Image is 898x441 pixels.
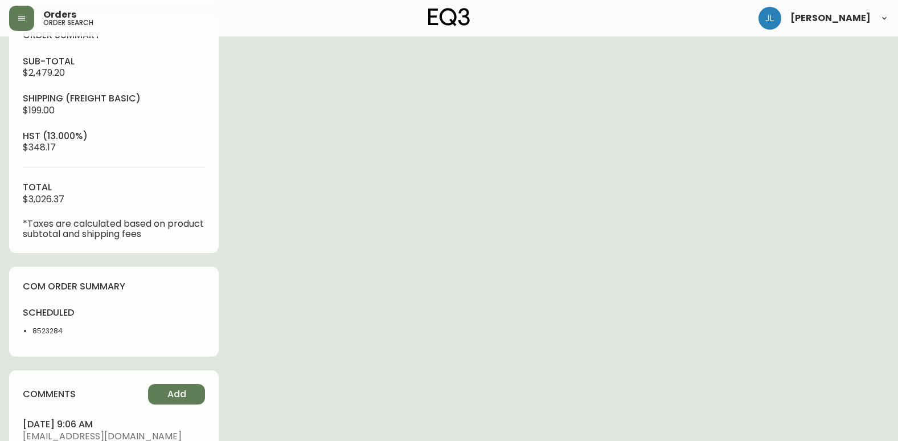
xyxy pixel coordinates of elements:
[23,92,205,105] h4: Shipping ( Freight Basic )
[43,19,93,26] h5: order search
[148,384,205,405] button: Add
[23,307,107,319] h4: scheduled
[43,10,76,19] span: Orders
[23,130,205,142] h4: hst (13.000%)
[23,141,56,154] span: $348.17
[23,388,76,401] h4: comments
[758,7,781,30] img: 1c9c23e2a847dab86f8017579b61559c
[23,219,205,239] p: *Taxes are calculated based on product subtotal and shipping fees
[23,55,205,68] h4: sub-total
[23,280,205,293] h4: com order summary
[23,104,55,117] span: $199.00
[23,418,205,431] h4: [DATE] 9:06 am
[790,14,871,23] span: [PERSON_NAME]
[428,8,470,26] img: logo
[32,326,107,336] li: 8523284
[23,193,64,206] span: $3,026.37
[23,181,205,194] h4: total
[167,388,186,401] span: Add
[23,66,65,79] span: $2,479.20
